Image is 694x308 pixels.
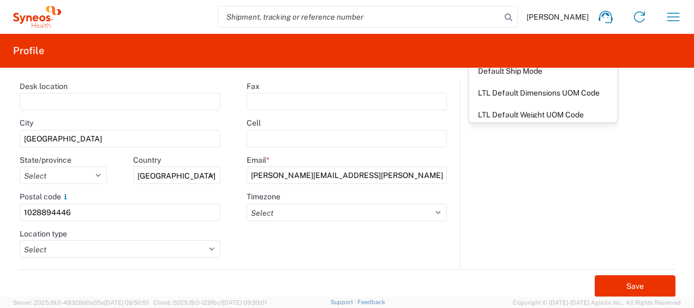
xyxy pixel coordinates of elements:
[247,155,270,165] label: Email
[20,229,67,239] label: Location type
[20,155,71,165] label: State/province
[20,81,68,91] label: Desk location
[133,155,161,165] label: Country
[527,12,589,22] span: [PERSON_NAME]
[469,62,617,81] a: Default Ship Mode
[469,84,617,103] a: LTL Default Dimensions UOM Code
[331,299,358,305] a: Support
[595,275,675,297] button: Save
[247,81,260,91] label: Fax
[218,7,501,27] input: Shipment, tracking or reference number
[13,299,148,306] span: Server: 2025.19.0-49328d0a35e
[513,298,681,307] span: Copyright © [DATE]-[DATE] Agistix Inc., All Rights Reserved
[104,299,148,306] span: [DATE] 09:50:51
[153,299,267,306] span: Client: 2025.19.0-129fbcf
[223,299,267,306] span: [DATE] 09:39:01
[357,299,385,305] a: Feedback
[20,118,33,128] label: City
[247,118,261,128] label: Cell
[13,44,44,57] h2: Profile
[20,192,70,202] label: Postal code
[469,105,617,125] a: LTL Default Weight UOM Code
[247,192,280,202] label: Timezone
